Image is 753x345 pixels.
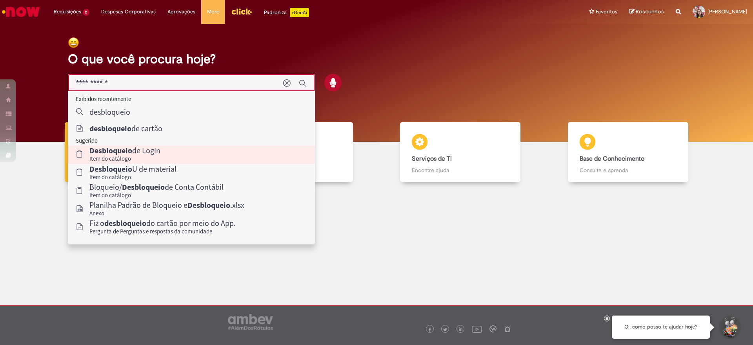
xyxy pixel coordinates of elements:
span: 2 [83,9,89,16]
a: Serviços de TI Encontre ajuda [376,122,544,182]
img: ServiceNow [1,4,41,20]
div: Oi, como posso te ajudar hoje? [612,316,710,339]
h2: O que você procura hoje? [68,52,686,66]
span: Requisições [54,8,81,16]
b: Base de Conhecimento [580,155,644,163]
a: Base de Conhecimento Consulte e aprenda [544,122,712,182]
img: logo_footer_youtube.png [472,324,482,334]
p: +GenAi [290,8,309,17]
a: Rascunhos [629,8,664,16]
img: logo_footer_ambev_rotulo_gray.png [228,314,273,330]
p: Consulte e aprenda [580,166,677,174]
span: [PERSON_NAME] [708,8,747,15]
img: logo_footer_naosei.png [504,325,511,332]
img: happy-face.png [68,37,79,48]
span: Favoritos [596,8,617,16]
span: More [207,8,219,16]
img: logo_footer_linkedin.png [459,327,463,332]
img: logo_footer_twitter.png [443,328,447,332]
span: Despesas Corporativas [101,8,156,16]
div: Padroniza [264,8,309,17]
b: Serviços de TI [412,155,452,163]
img: click_logo_yellow_360x200.png [231,6,252,17]
span: Rascunhos [636,8,664,15]
a: Tirar dúvidas Tirar dúvidas com Lupi Assist e Gen Ai [41,122,209,182]
img: logo_footer_workplace.png [489,325,497,332]
button: Iniciar Conversa de Suporte [718,316,741,339]
span: Aprovações [167,8,195,16]
img: logo_footer_facebook.png [428,328,432,332]
p: Encontre ajuda [412,166,509,174]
